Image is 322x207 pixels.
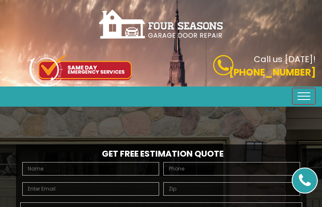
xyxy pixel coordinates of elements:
[168,55,316,79] a: Call us [DATE]! [PHONE_NUMBER]
[98,8,224,39] img: Four-Seasons.png
[29,54,132,86] img: icon-top.png
[163,182,300,196] input: Zip
[20,149,302,159] h2: Get Free Estimation Quote
[292,88,316,105] button: Toggle navigation
[22,182,159,196] input: Enter Email
[254,53,316,65] b: Call us [DATE]!
[168,66,316,79] p: [PHONE_NUMBER]
[22,162,159,176] input: Name
[163,162,300,176] input: Phone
